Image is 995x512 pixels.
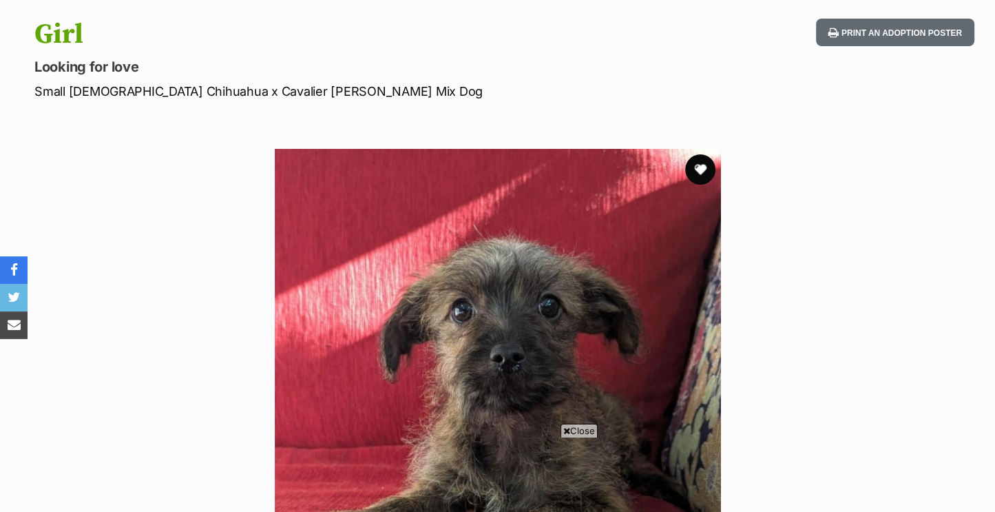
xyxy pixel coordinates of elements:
iframe: Advertisement [247,443,748,505]
h1: Girl [34,19,607,50]
span: Close [561,424,598,438]
p: Looking for love [34,57,607,76]
button: Print an adoption poster [816,19,974,47]
button: favourite [685,154,715,185]
p: Small [DEMOGRAPHIC_DATA] Chihuahua x Cavalier [PERSON_NAME] Mix Dog [34,82,607,101]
